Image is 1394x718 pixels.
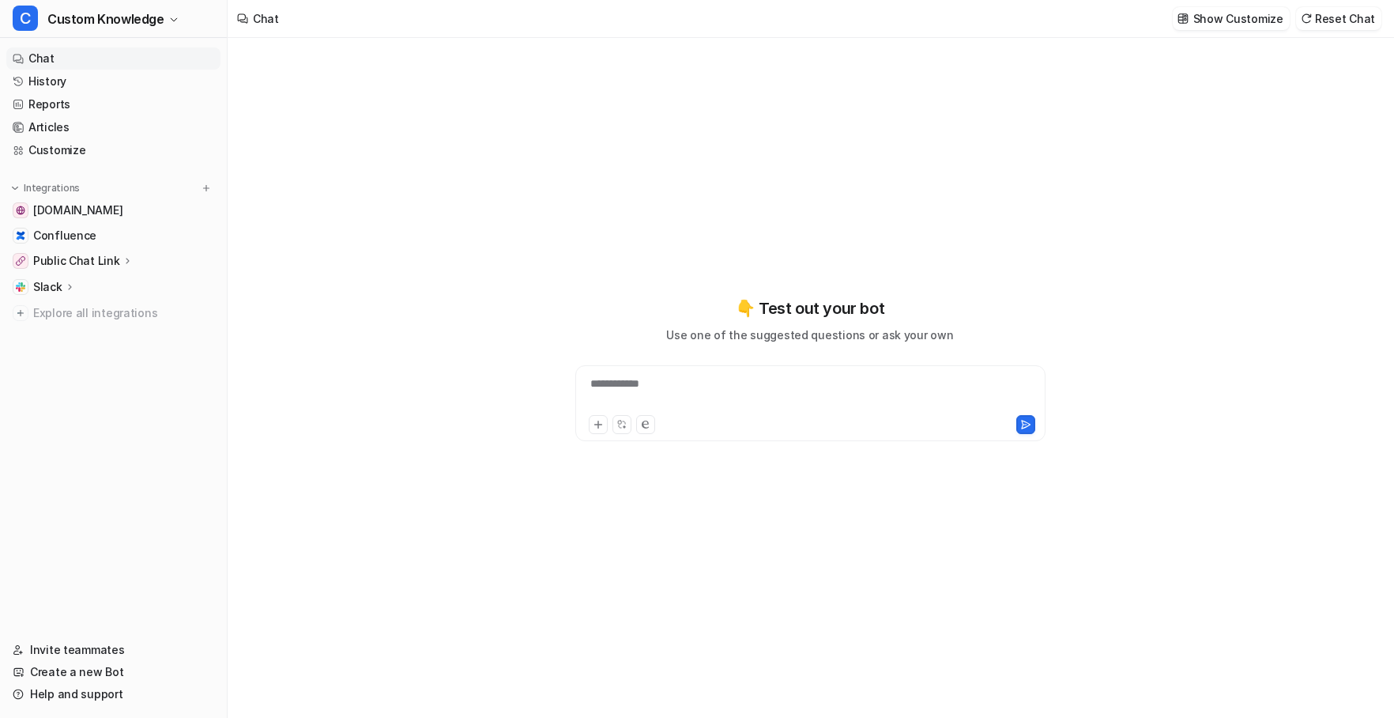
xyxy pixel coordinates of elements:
span: [DOMAIN_NAME] [33,202,122,218]
img: Public Chat Link [16,256,25,266]
a: help.cartoncloud.com[DOMAIN_NAME] [6,199,220,221]
a: Help and support [6,683,220,705]
span: C [13,6,38,31]
span: Confluence [33,228,96,244]
img: expand menu [9,183,21,194]
a: Invite teammates [6,639,220,661]
div: Chat [253,10,279,27]
a: Articles [6,116,220,138]
button: Reset Chat [1296,7,1381,30]
img: menu_add.svg [201,183,212,194]
span: Custom Knowledge [47,8,164,30]
img: Confluence [16,231,25,240]
button: Integrations [6,180,85,196]
a: History [6,70,220,93]
a: Create a new Bot [6,661,220,683]
a: Chat [6,47,220,70]
img: help.cartoncloud.com [16,206,25,215]
a: ConfluenceConfluence [6,225,220,247]
img: explore all integrations [13,305,28,321]
span: Explore all integrations [33,300,214,326]
img: reset [1301,13,1312,25]
a: Explore all integrations [6,302,220,324]
p: Show Customize [1193,10,1283,27]
img: customize [1177,13,1189,25]
p: 👇 Test out your bot [736,297,884,320]
p: Slack [33,279,62,295]
img: Slack [16,282,25,292]
p: Public Chat Link [33,253,120,269]
a: Reports [6,93,220,115]
a: Customize [6,139,220,161]
p: Use one of the suggested questions or ask your own [666,327,953,343]
button: Show Customize [1173,7,1290,30]
p: Integrations [24,182,80,195]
